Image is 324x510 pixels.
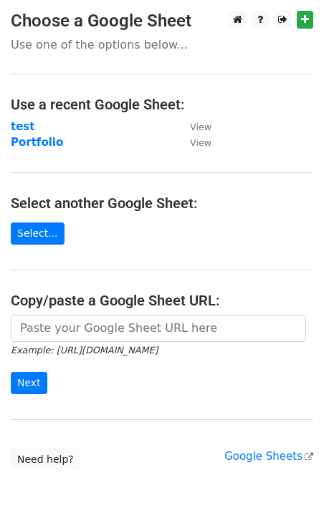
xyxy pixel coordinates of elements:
[11,448,80,471] a: Need help?
[11,292,313,309] h4: Copy/paste a Google Sheet URL:
[224,450,313,463] a: Google Sheets
[11,345,158,355] small: Example: [URL][DOMAIN_NAME]
[11,11,313,31] h3: Choose a Google Sheet
[11,195,313,212] h4: Select another Google Sheet:
[190,137,211,148] small: View
[11,315,306,342] input: Paste your Google Sheet URL here
[11,96,313,113] h4: Use a recent Google Sheet:
[176,120,211,133] a: View
[11,136,63,149] a: Portfolio
[176,136,211,149] a: View
[11,37,313,52] p: Use one of the options below...
[190,122,211,132] small: View
[11,222,65,245] a: Select...
[11,120,34,133] a: test
[11,372,47,394] input: Next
